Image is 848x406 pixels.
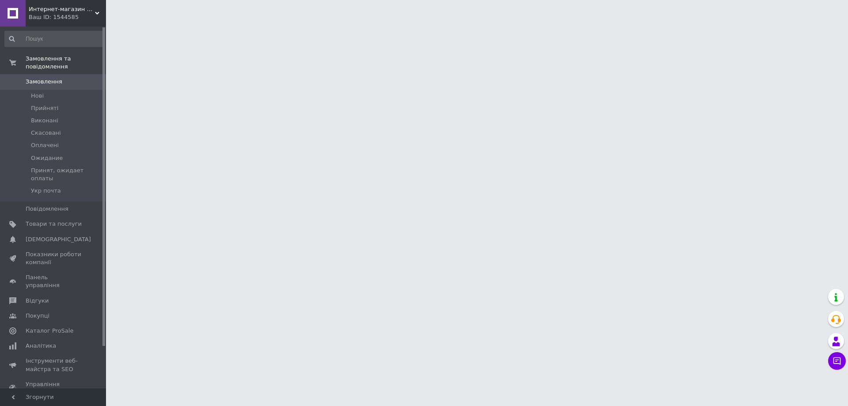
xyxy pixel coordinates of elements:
[31,92,44,100] span: Нові
[31,141,59,149] span: Оплачені
[26,250,82,266] span: Показники роботи компанії
[4,31,104,47] input: Пошук
[26,273,82,289] span: Панель управління
[29,13,106,21] div: Ваш ID: 1544585
[26,342,56,350] span: Аналітика
[31,187,61,195] span: Укр почта
[26,380,82,396] span: Управління сайтом
[26,312,49,320] span: Покупці
[26,55,106,71] span: Замовлення та повідомлення
[26,205,68,213] span: Повідомлення
[31,154,63,162] span: Ожидание
[29,5,95,13] span: Интернет-магазин "Lite Shop"
[26,235,91,243] span: [DEMOGRAPHIC_DATA]
[31,129,61,137] span: Скасовані
[31,167,103,182] span: Принят, ожидает оплаты
[26,220,82,228] span: Товари та послуги
[26,327,73,335] span: Каталог ProSale
[31,117,58,125] span: Виконані
[26,297,49,305] span: Відгуки
[26,357,82,373] span: Інструменти веб-майстра та SEO
[31,104,58,112] span: Прийняті
[26,78,62,86] span: Замовлення
[828,352,846,370] button: Чат з покупцем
